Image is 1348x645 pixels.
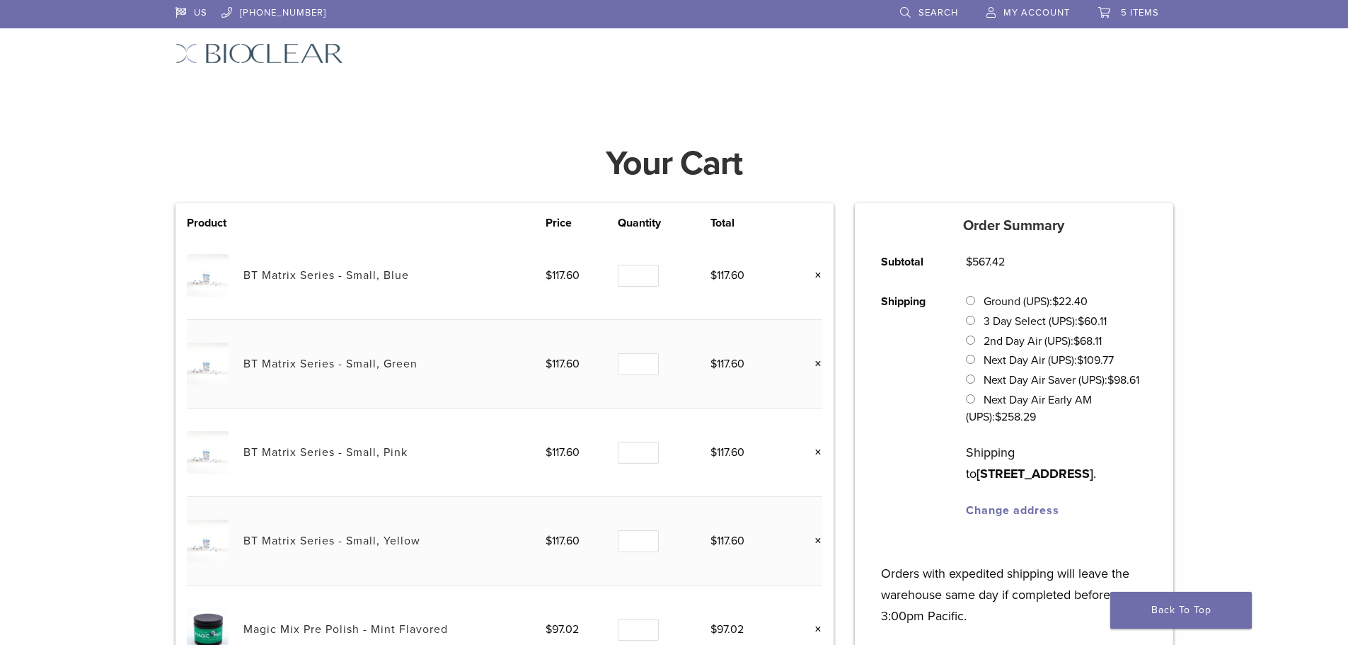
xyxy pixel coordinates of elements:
[243,445,408,460] a: BT Matrix Series - Small, Pink
[1078,314,1084,329] span: $
[546,357,552,371] span: $
[865,282,950,530] th: Shipping
[1077,353,1083,367] span: $
[966,503,1059,518] a: Change address
[546,215,618,232] th: Price
[710,357,717,371] span: $
[243,622,448,637] a: Magic Mix Pre Polish - Mint Flavored
[710,534,717,548] span: $
[977,466,1093,481] strong: [STREET_ADDRESS]
[243,357,417,371] a: BT Matrix Series - Small, Green
[1003,7,1070,18] span: My Account
[710,622,744,637] bdi: 97.02
[881,542,1146,627] p: Orders with expedited shipping will leave the warehouse same day if completed before 3:00pm Pacific.
[855,217,1173,234] h5: Order Summary
[546,268,552,282] span: $
[710,445,717,460] span: $
[1078,314,1107,329] bdi: 60.11
[187,520,229,561] img: BT Matrix Series - Small, Yellow
[984,334,1102,348] label: 2nd Day Air (UPS):
[546,445,552,460] span: $
[1073,334,1102,348] bdi: 68.11
[546,534,580,548] bdi: 117.60
[966,255,1005,269] bdi: 567.42
[1052,295,1088,309] bdi: 22.40
[175,43,343,64] img: Bioclear
[546,534,552,548] span: $
[1107,373,1139,387] bdi: 98.61
[966,393,1091,424] label: Next Day Air Early AM (UPS):
[1077,353,1114,367] bdi: 109.77
[187,343,229,384] img: BT Matrix Series - Small, Green
[804,443,822,462] a: Remove this item
[187,254,229,296] img: BT Matrix Series - Small, Blue
[995,410,1001,424] span: $
[804,620,822,639] a: Remove this item
[710,357,744,371] bdi: 117.60
[618,215,710,232] th: Quantity
[546,622,579,637] bdi: 97.02
[918,7,958,18] span: Search
[243,534,420,548] a: BT Matrix Series - Small, Yellow
[710,445,744,460] bdi: 117.60
[546,622,552,637] span: $
[165,147,1184,181] h1: Your Cart
[1107,373,1114,387] span: $
[1073,334,1080,348] span: $
[865,242,950,282] th: Subtotal
[710,534,744,548] bdi: 117.60
[804,532,822,550] a: Remove this item
[187,215,243,232] th: Product
[984,353,1114,367] label: Next Day Air (UPS):
[546,445,580,460] bdi: 117.60
[1121,7,1159,18] span: 5 items
[804,355,822,373] a: Remove this item
[710,622,717,637] span: $
[984,314,1107,329] label: 3 Day Select (UPS):
[546,268,580,282] bdi: 117.60
[804,266,822,285] a: Remove this item
[1052,295,1059,309] span: $
[984,295,1088,309] label: Ground (UPS):
[995,410,1036,424] bdi: 258.29
[966,442,1146,484] p: Shipping to .
[546,357,580,371] bdi: 117.60
[243,268,409,282] a: BT Matrix Series - Small, Blue
[966,255,972,269] span: $
[984,373,1139,387] label: Next Day Air Saver (UPS):
[710,215,783,232] th: Total
[187,431,229,473] img: BT Matrix Series - Small, Pink
[1110,592,1252,629] a: Back To Top
[710,268,717,282] span: $
[710,268,744,282] bdi: 117.60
